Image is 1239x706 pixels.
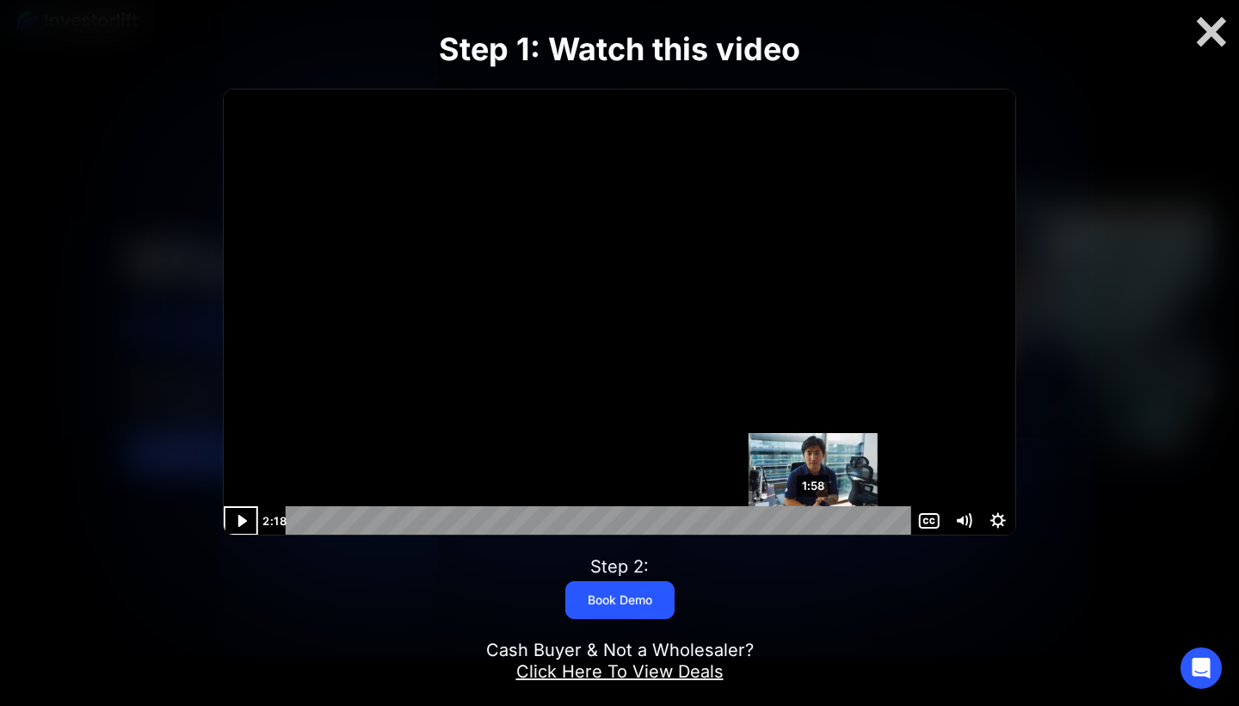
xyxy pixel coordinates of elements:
[486,640,754,683] div: Cash Buyer & Not a Wholesaler?
[299,506,903,536] div: Playbar
[565,581,675,619] a: Book Demo
[224,506,258,536] button: Play Video
[439,30,800,68] strong: Step 1: Watch this video
[912,506,946,536] button: Show captions menu
[516,661,724,682] a: Click Here To View Deals
[590,556,649,578] div: Step 2:
[946,506,981,536] button: Mute
[981,506,1015,536] button: Show settings menu
[1180,647,1222,689] div: Open Intercom Messenger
